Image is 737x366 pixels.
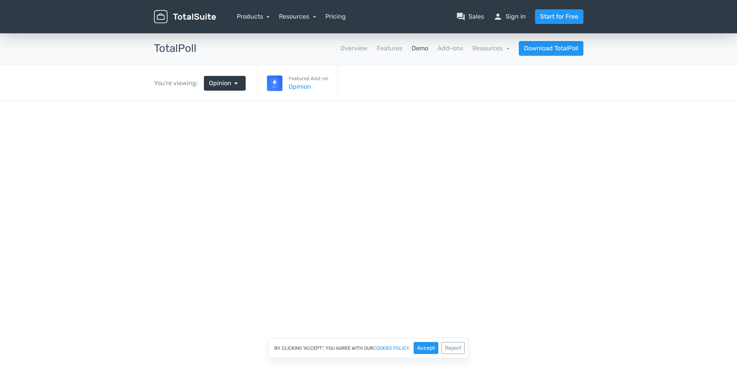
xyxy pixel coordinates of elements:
[373,346,409,351] a: cookies policy
[456,12,484,21] a: question_answerSales
[377,44,402,53] a: Features
[340,44,368,53] a: Overview
[325,12,346,21] a: Pricing
[412,44,428,53] a: Demo
[519,41,583,56] a: Download TotalPoll
[535,9,583,24] a: Start for Free
[209,79,231,88] span: Opinion
[493,12,503,21] span: person
[154,79,204,88] div: You're viewing:
[456,12,465,21] span: question_answer
[289,82,328,91] a: Opinion
[231,79,241,88] span: arrow_drop_down
[493,12,526,21] a: personSign in
[154,10,216,24] img: TotalSuite for WordPress
[414,342,438,354] button: Accept
[289,75,328,82] small: Featured Add-on
[267,76,282,91] img: Opinion
[268,338,469,358] div: By clicking "Accept", you agree with our .
[204,76,246,91] a: Opinion arrow_drop_down
[472,45,510,52] a: Resources
[441,342,465,354] button: Reject
[237,13,270,20] a: Products
[154,43,197,55] h3: TotalPoll
[438,44,463,53] a: Add-ons
[279,13,316,20] a: Resources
